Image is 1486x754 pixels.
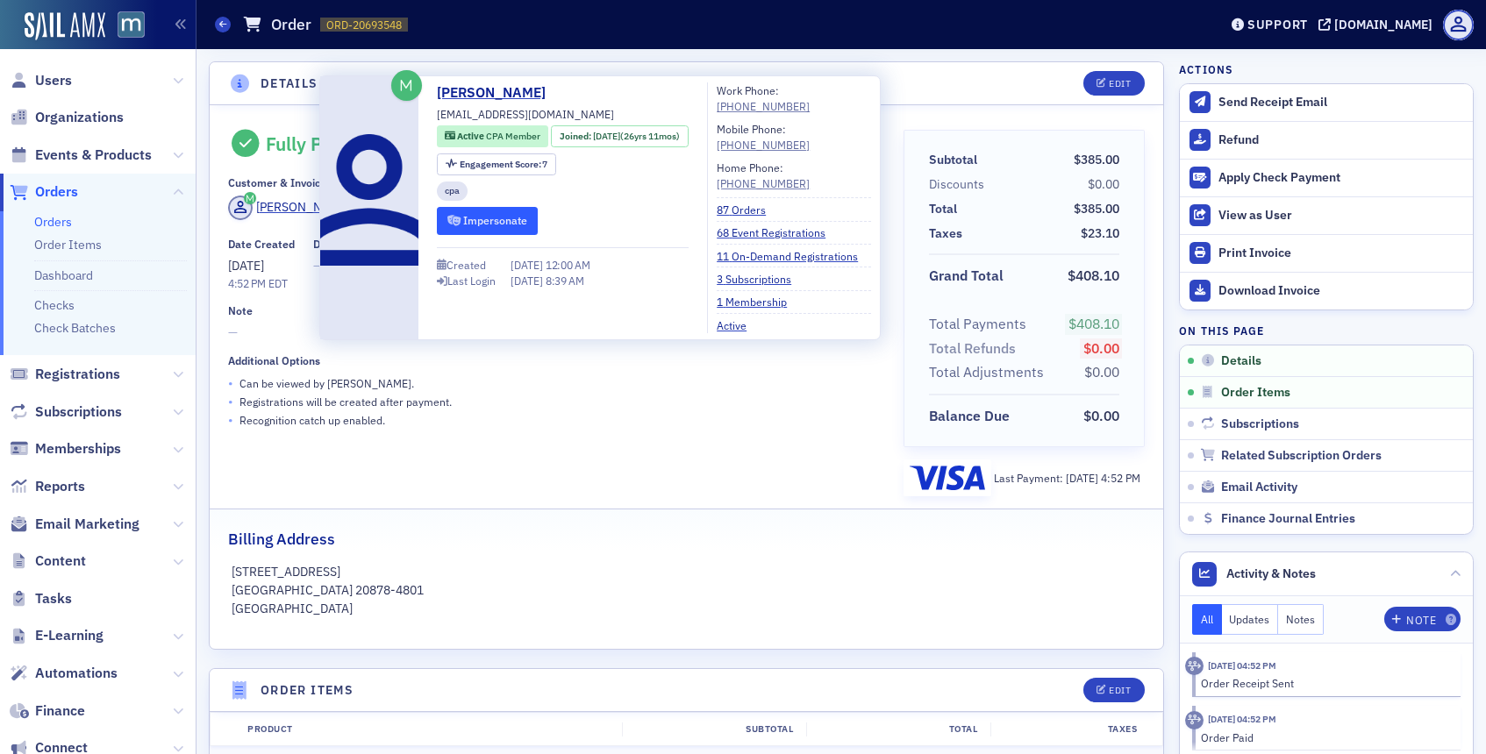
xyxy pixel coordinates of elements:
[10,146,152,165] a: Events & Products
[910,466,985,490] img: visa
[35,664,118,683] span: Automations
[232,600,1142,618] p: [GEOGRAPHIC_DATA]
[1066,471,1101,485] span: [DATE]
[1074,152,1119,167] span: $385.00
[1218,245,1464,261] div: Print Invoice
[313,238,359,251] div: Due Date
[35,515,139,534] span: Email Marketing
[1083,339,1119,357] span: $0.00
[1101,471,1140,485] span: 4:52 PM
[228,393,233,411] span: •
[806,722,990,736] div: Total
[1443,10,1474,40] span: Profile
[1221,353,1261,369] span: Details
[717,224,839,240] a: 68 Event Registrations
[35,626,104,645] span: E-Learning
[1218,132,1464,148] div: Refund
[437,82,559,103] a: [PERSON_NAME]
[717,248,871,264] a: 11 On-Demand Registrations
[929,200,957,218] div: Total
[447,260,486,270] div: Created
[551,125,688,147] div: Joined: 1998-11-04 00:00:00
[457,130,486,142] span: Active
[560,130,593,144] span: Joined :
[717,317,760,333] a: Active
[228,276,266,290] time: 4:52 PM
[235,722,622,736] div: Product
[228,176,332,189] div: Customer & Invoicee
[1226,565,1316,583] span: Activity & Notes
[118,11,145,39] img: SailAMX
[271,14,311,35] h1: Order
[1081,225,1119,241] span: $23.10
[717,137,810,153] div: [PHONE_NUMBER]
[929,266,1004,287] div: Grand Total
[256,198,350,217] div: [PERSON_NAME]
[460,158,543,170] span: Engagement Score :
[929,151,977,169] div: Subtotal
[239,394,452,409] p: Registrations will be created after payment.
[1218,95,1464,110] div: Send Receipt Email
[10,551,86,571] a: Content
[445,130,540,144] a: Active CPA Member
[1201,729,1449,745] div: Order Paid
[593,130,620,142] span: [DATE]
[1278,604,1324,635] button: Notes
[1247,17,1308,32] div: Support
[1384,607,1461,631] button: Note
[261,75,318,93] h4: Details
[1180,159,1473,196] button: Apply Check Payment
[228,374,233,393] span: •
[10,402,122,422] a: Subscriptions
[228,196,350,220] a: [PERSON_NAME]
[717,202,779,217] a: 87 Orders
[228,411,233,430] span: •
[34,320,116,336] a: Check Batches
[1185,657,1204,675] div: Activity
[929,266,1010,287] span: Grand Total
[266,132,349,155] div: Fully Paid
[929,406,1016,427] span: Balance Due
[232,563,1142,581] p: [STREET_ADDRESS]
[929,175,984,194] div: Discounts
[1109,79,1131,89] div: Edit
[35,402,122,422] span: Subscriptions
[929,175,990,194] span: Discounts
[228,528,335,551] h2: Billing Address
[10,439,121,459] a: Memberships
[10,71,72,90] a: Users
[35,108,124,127] span: Organizations
[1180,121,1473,159] button: Refund
[929,224,968,243] span: Taxes
[35,146,152,165] span: Events & Products
[1406,615,1436,625] div: Note
[228,258,264,274] span: [DATE]
[1221,448,1382,464] span: Related Subscription Orders
[34,297,75,313] a: Checks
[1218,283,1464,299] div: Download Invoice
[511,274,546,288] span: [DATE]
[593,130,680,144] div: (26yrs 11mos)
[10,108,124,127] a: Organizations
[511,258,546,272] span: [DATE]
[228,304,253,317] div: Note
[1074,201,1119,217] span: $385.00
[1180,196,1473,234] button: View as User
[1185,711,1204,729] div: Activity
[34,267,93,283] a: Dashboard
[228,354,320,367] div: Additional Options
[25,12,105,40] a: SailAMX
[34,214,72,230] a: Orders
[1083,71,1144,96] button: Edit
[460,160,548,169] div: 7
[929,200,963,218] span: Total
[929,314,1026,335] div: Total Payments
[929,224,962,243] div: Taxes
[35,477,85,496] span: Reports
[35,182,78,202] span: Orders
[717,160,810,192] div: Home Phone:
[1180,234,1473,272] a: Print Invoice
[929,338,1022,359] span: Total Refunds
[437,153,556,175] div: Engagement Score: 7
[1218,170,1464,186] div: Apply Check Payment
